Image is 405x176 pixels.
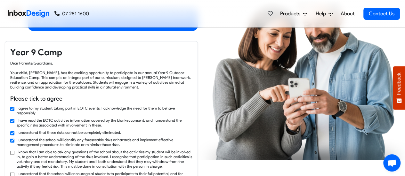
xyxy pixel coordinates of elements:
[10,94,192,103] h6: Please tick to agree
[339,7,356,20] a: About
[383,154,401,172] a: Open chat
[316,10,328,18] span: Help
[278,7,310,20] a: Products
[17,105,192,115] label: I agree to my student taking part in EOTC events. I acknowledge the need for them to behave respo...
[280,10,303,18] span: Products
[10,46,192,58] h4: Year 9 Camp
[10,60,192,89] div: Dear Parents/Guardians, Your child, [PERSON_NAME], has the exciting opportunity to participate in...
[17,118,192,127] label: I have read the EOTC activities information covered by the blanket consent, and I understand the ...
[393,66,405,110] button: Feedback - Show survey
[17,149,192,168] label: I know that I am able to ask any questions of the school about the activities my student will be ...
[396,73,402,95] span: Feedback
[54,10,89,18] a: 07 281 1600
[313,7,335,20] a: Help
[363,8,400,20] a: Contact Us
[17,130,121,134] label: I understand that these risks cannot be completely eliminated.
[17,137,192,147] label: I understand the school will identify any foreseeable risks or hazards and implement effective ma...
